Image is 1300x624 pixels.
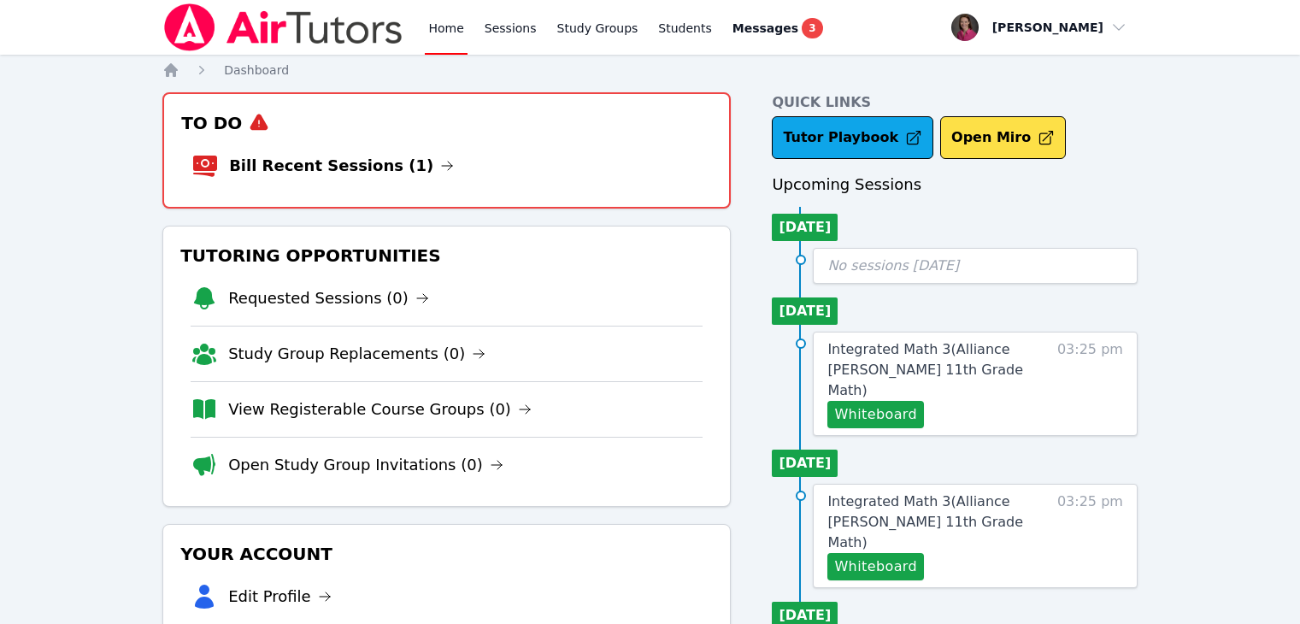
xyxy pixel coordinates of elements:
h3: Tutoring Opportunities [177,240,716,271]
h4: Quick Links [772,92,1138,113]
li: [DATE] [772,214,838,241]
span: Messages [732,20,798,37]
a: Tutor Playbook [772,116,933,159]
button: Whiteboard [827,401,924,428]
a: Bill Recent Sessions (1) [229,154,454,178]
span: 3 [802,18,822,38]
a: Dashboard [224,62,289,79]
li: [DATE] [772,450,838,477]
a: Integrated Math 3(Alliance [PERSON_NAME] 11th Grade Math) [827,339,1049,401]
h3: Upcoming Sessions [772,173,1138,197]
a: Open Study Group Invitations (0) [228,453,503,477]
img: Air Tutors [162,3,404,51]
span: Dashboard [224,63,289,77]
span: Integrated Math 3 ( Alliance [PERSON_NAME] 11th Grade Math ) [827,493,1023,550]
button: Open Miro [940,116,1066,159]
span: 03:25 pm [1057,339,1123,428]
button: Whiteboard [827,553,924,580]
a: Study Group Replacements (0) [228,342,485,366]
nav: Breadcrumb [162,62,1138,79]
span: No sessions [DATE] [827,257,959,274]
a: Requested Sessions (0) [228,286,429,310]
span: Integrated Math 3 ( Alliance [PERSON_NAME] 11th Grade Math ) [827,341,1023,398]
h3: Your Account [177,539,716,569]
a: Integrated Math 3(Alliance [PERSON_NAME] 11th Grade Math) [827,492,1049,553]
a: View Registerable Course Groups (0) [228,397,532,421]
li: [DATE] [772,297,838,325]
h3: To Do [178,108,715,138]
a: Edit Profile [228,585,332,609]
span: 03:25 pm [1057,492,1123,580]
